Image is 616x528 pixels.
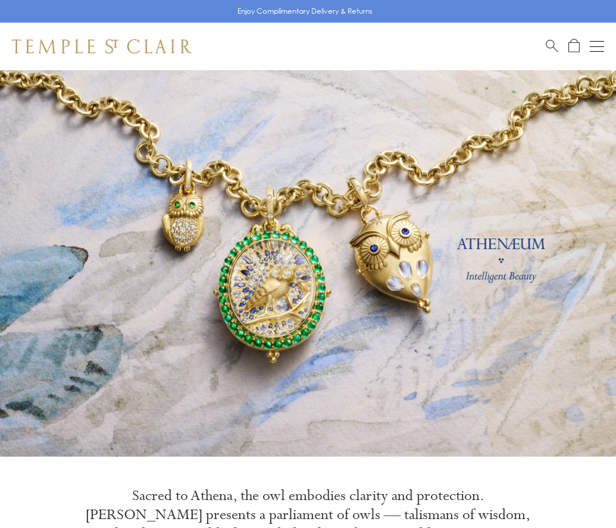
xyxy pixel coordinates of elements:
a: Search [546,39,558,54]
img: Temple St. Clair [12,39,192,54]
p: Enjoy Complimentary Delivery & Returns [237,5,373,17]
button: Open navigation [590,39,604,54]
a: Open Shopping Bag [568,39,580,54]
